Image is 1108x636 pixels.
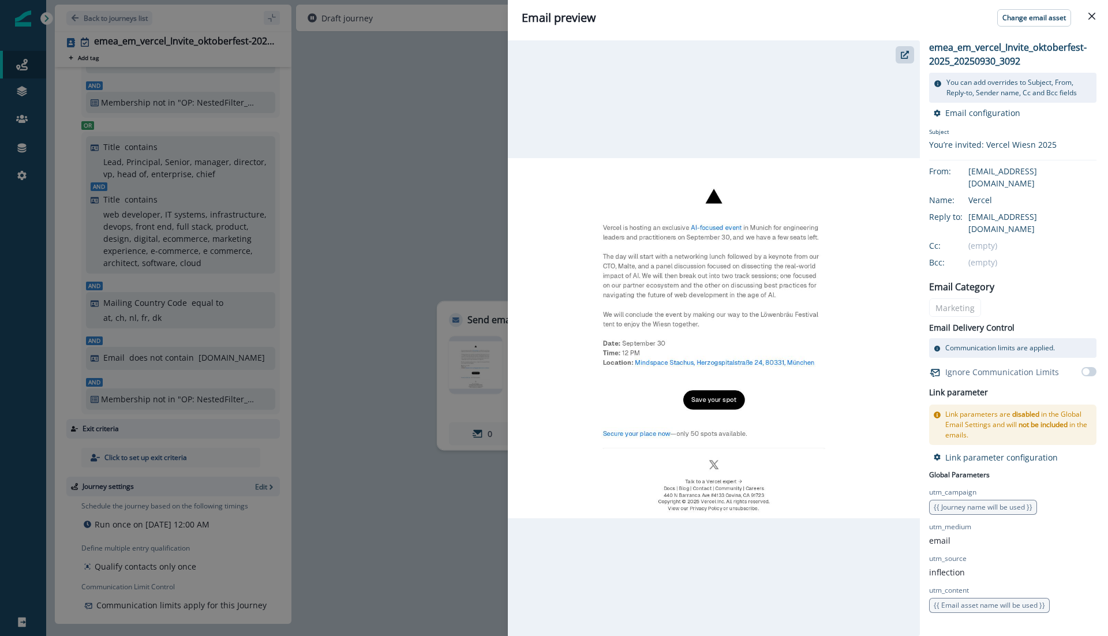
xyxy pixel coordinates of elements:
[968,256,1096,268] div: (empty)
[1019,420,1068,429] span: not be included
[929,165,987,177] div: From:
[945,452,1058,463] p: Link parameter configuration
[968,165,1096,189] div: [EMAIL_ADDRESS][DOMAIN_NAME]
[929,522,971,532] p: utm_medium
[997,9,1071,27] button: Change email asset
[929,211,987,223] div: Reply to:
[929,467,990,480] p: Global Parameters
[929,128,1057,139] p: Subject
[945,343,1055,353] p: Communication limits are applied.
[945,366,1059,378] p: Ignore Communication Limits
[929,240,987,252] div: Cc:
[968,211,1096,235] div: [EMAIL_ADDRESS][DOMAIN_NAME]
[929,487,976,497] p: utm_campaign
[934,502,1032,512] span: {{ Journey name will be used }}
[945,409,1092,440] p: Link parameters are in the Global Email Settings and will in the emails.
[929,139,1057,151] div: You’re invited: Vercel Wiesn 2025
[929,553,967,564] p: utm_source
[929,534,950,547] p: email
[929,280,994,294] p: Email Category
[929,585,969,596] p: utm_content
[929,256,987,268] div: Bcc:
[1002,14,1066,22] p: Change email asset
[929,321,1015,334] p: Email Delivery Control
[934,600,1045,610] span: {{ Email asset name will be used }}
[934,107,1020,118] button: Email configuration
[929,40,1096,68] p: emea_em_vercel_Invite_oktoberfest-2025_20250930_3092
[508,158,920,518] img: email asset unavailable
[934,452,1058,463] button: Link parameter configuration
[1083,7,1101,25] button: Close
[929,386,988,400] h2: Link parameter
[968,194,1096,206] div: Vercel
[522,9,1094,27] div: Email preview
[1012,409,1039,419] span: disabled
[929,566,965,578] p: inflection
[968,240,1096,252] div: (empty)
[945,107,1020,118] p: Email configuration
[929,194,987,206] div: Name:
[946,77,1092,98] p: You can add overrides to Subject, From, Reply-to, Sender name, Cc and Bcc fields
